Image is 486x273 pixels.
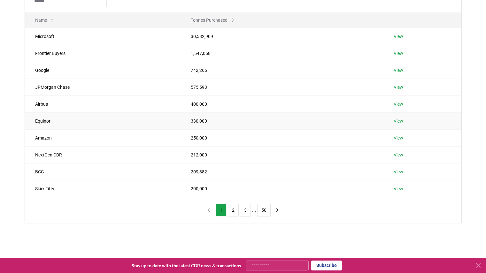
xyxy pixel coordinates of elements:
[25,146,181,163] td: NextGen CDR
[25,28,181,45] td: Microsoft
[394,33,403,40] a: View
[181,129,383,146] td: 250,000
[25,163,181,180] td: BCG
[272,204,283,216] button: next page
[394,101,403,107] a: View
[181,163,383,180] td: 209,882
[394,67,403,73] a: View
[25,129,181,146] td: Amazon
[257,204,271,216] button: 50
[181,146,383,163] td: 212,000
[25,45,181,62] td: Frontier Buyers
[394,169,403,175] a: View
[25,95,181,112] td: Airbus
[181,62,383,79] td: 742,265
[240,204,251,216] button: 3
[228,204,239,216] button: 2
[181,95,383,112] td: 400,000
[394,50,403,57] a: View
[252,206,256,214] li: ...
[181,79,383,95] td: 575,593
[181,180,383,197] td: 200,000
[394,135,403,141] a: View
[181,28,383,45] td: 30,582,909
[216,204,227,216] button: 1
[181,112,383,129] td: 330,000
[394,152,403,158] a: View
[25,180,181,197] td: SkiesFifty
[394,118,403,124] a: View
[186,14,240,27] button: Tonnes Purchased
[394,84,403,90] a: View
[30,14,60,27] button: Name
[181,45,383,62] td: 1,547,058
[25,79,181,95] td: JPMorgan Chase
[25,62,181,79] td: Google
[394,186,403,192] a: View
[25,112,181,129] td: Equinor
